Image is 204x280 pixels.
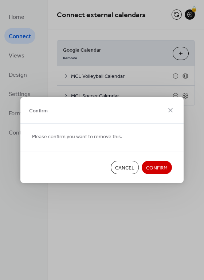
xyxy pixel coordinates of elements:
[32,133,122,141] span: Please confirm you want to remove this.
[115,164,134,172] span: Cancel
[29,107,48,115] span: Confirm
[146,164,168,172] span: Confirm
[111,161,139,174] button: Cancel
[142,161,172,174] button: Confirm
